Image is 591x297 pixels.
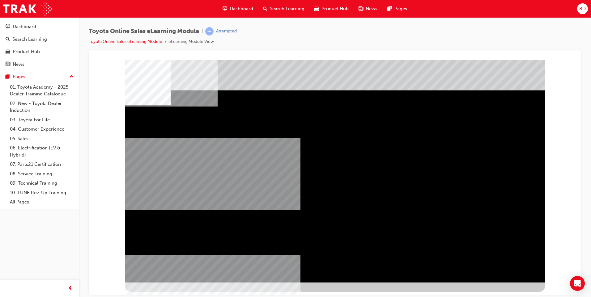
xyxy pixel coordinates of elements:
a: 04. Customer Experience [7,124,76,134]
a: 07. Parts21 Certification [7,160,76,169]
span: car-icon [6,49,10,55]
a: 05. Sales [7,134,76,144]
span: news-icon [359,5,363,13]
span: Pages [394,5,407,12]
img: Trak [3,2,52,16]
a: guage-iconDashboard [218,2,258,15]
span: guage-icon [223,5,227,13]
a: 01. Toyota Academy - 2025 Dealer Training Catalogue [7,82,76,99]
a: 06. Electrification (EV & Hybrid) [7,143,76,160]
div: Product Hub [13,48,40,55]
li: eLearning Module View [168,38,214,45]
a: All Pages [7,197,76,207]
span: Dashboard [230,5,253,12]
a: Search Learning [2,34,76,45]
div: Dashboard [13,23,36,30]
a: 09. Technical Training [7,178,76,188]
span: | [202,28,203,35]
a: 10. TUNE Rev-Up Training [7,188,76,198]
a: news-iconNews [354,2,382,15]
span: prev-icon [68,285,73,292]
a: 08. Service Training [7,169,76,179]
div: Open Intercom Messenger [570,276,585,291]
button: Pages [2,71,76,82]
div: Search Learning [12,36,47,43]
a: 03. Toyota For Life [7,115,76,125]
span: search-icon [263,5,267,13]
span: learningRecordVerb_ATTEMPT-icon [205,27,214,36]
div: Attempted [216,28,237,34]
a: Dashboard [2,21,76,32]
span: guage-icon [6,24,10,30]
span: search-icon [6,37,10,42]
a: Toyota Online Sales eLearning Module [89,39,162,44]
span: news-icon [6,62,10,67]
span: pages-icon [387,5,392,13]
a: car-iconProduct Hub [309,2,354,15]
a: pages-iconPages [382,2,412,15]
div: Test your knowledge [31,222,452,253]
div: News [13,61,24,68]
a: 02. New - Toyota Dealer Induction [7,99,76,115]
a: News [2,59,76,70]
button: BD [577,3,588,14]
span: Toyota Online Sales eLearning Module [89,28,199,35]
span: BD [579,5,586,12]
span: car-icon [314,5,319,13]
a: search-iconSearch Learning [258,2,309,15]
span: News [366,5,377,12]
div: Pages [13,73,25,80]
span: pages-icon [6,74,10,80]
span: up-icon [70,73,74,81]
button: DashboardSearch LearningProduct HubNews [2,20,76,71]
span: Product Hub [321,5,349,12]
a: Product Hub [2,46,76,57]
span: Search Learning [270,5,304,12]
